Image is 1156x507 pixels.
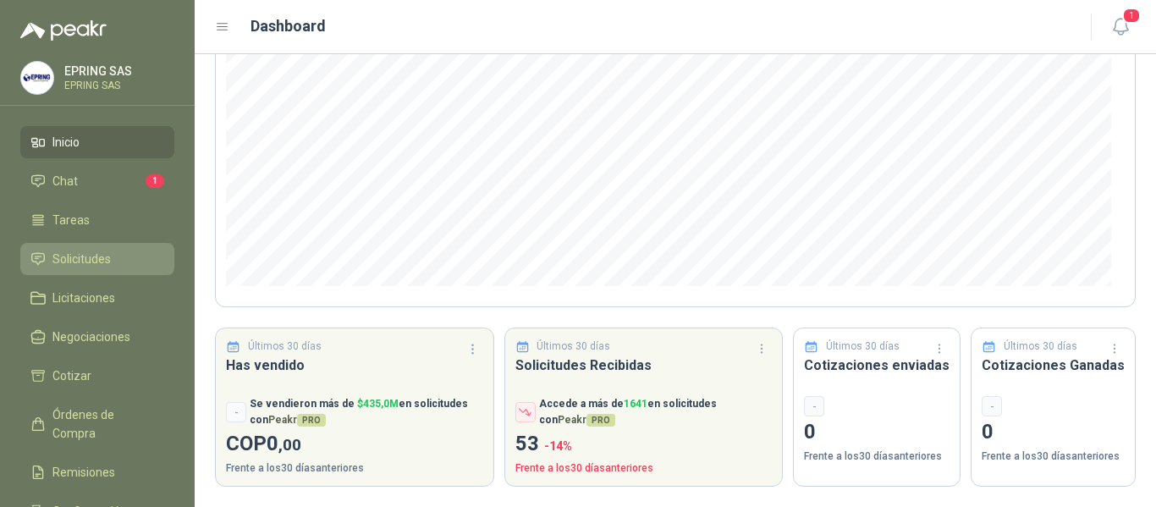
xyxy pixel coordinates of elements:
[1105,12,1136,42] button: 1
[624,398,647,410] span: 1641
[20,456,174,488] a: Remisiones
[804,396,824,416] div: -
[804,449,950,465] p: Frente a los 30 días anteriores
[52,405,158,443] span: Órdenes de Compra
[20,243,174,275] a: Solicitudes
[226,460,483,477] p: Frente a los 30 días anteriores
[982,416,1125,449] p: 0
[20,126,174,158] a: Inicio
[267,432,301,455] span: 0
[1004,339,1077,355] p: Últimos 30 días
[21,62,53,94] img: Company Logo
[64,80,170,91] p: EPRING SAS
[52,211,90,229] span: Tareas
[226,428,483,460] p: COP
[515,460,773,477] p: Frente a los 30 días anteriores
[537,339,610,355] p: Últimos 30 días
[586,414,615,427] span: PRO
[20,20,107,41] img: Logo peakr
[20,360,174,392] a: Cotizar
[297,414,326,427] span: PRO
[539,396,773,428] p: Accede a más de en solicitudes con
[20,165,174,197] a: Chat1
[52,133,80,152] span: Inicio
[558,414,615,426] span: Peakr
[52,250,111,268] span: Solicitudes
[146,174,164,188] span: 1
[982,355,1125,376] h3: Cotizaciones Ganadas
[20,399,174,449] a: Órdenes de Compra
[826,339,900,355] p: Últimos 30 días
[64,65,170,77] p: EPRING SAS
[20,321,174,353] a: Negociaciones
[804,355,950,376] h3: Cotizaciones enviadas
[52,289,115,307] span: Licitaciones
[226,355,483,376] h3: Has vendido
[515,355,773,376] h3: Solicitudes Recibidas
[248,339,322,355] p: Últimos 30 días
[52,463,115,482] span: Remisiones
[1122,8,1141,24] span: 1
[52,328,130,346] span: Negociaciones
[52,172,78,190] span: Chat
[226,402,246,422] div: -
[52,366,91,385] span: Cotizar
[804,416,950,449] p: 0
[20,204,174,236] a: Tareas
[982,449,1125,465] p: Frente a los 30 días anteriores
[250,396,483,428] p: Se vendieron más de en solicitudes con
[20,282,174,314] a: Licitaciones
[357,398,399,410] span: $ 435,0M
[278,435,301,455] span: ,00
[544,439,572,453] span: -14 %
[250,14,326,38] h1: Dashboard
[268,414,326,426] span: Peakr
[982,396,1002,416] div: -
[515,428,773,460] p: 53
